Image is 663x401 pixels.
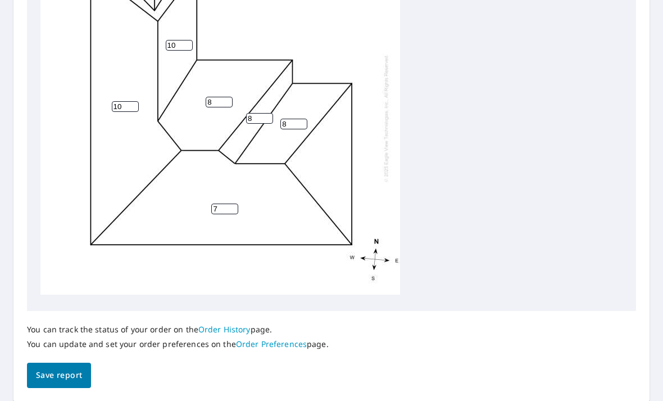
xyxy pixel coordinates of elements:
a: Order Preferences [236,339,307,349]
p: You can track the status of your order on the page. [27,325,329,335]
a: Order History [198,324,251,335]
span: Save report [36,368,82,382]
p: You can update and set your order preferences on the page. [27,339,329,349]
button: Save report [27,363,91,388]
